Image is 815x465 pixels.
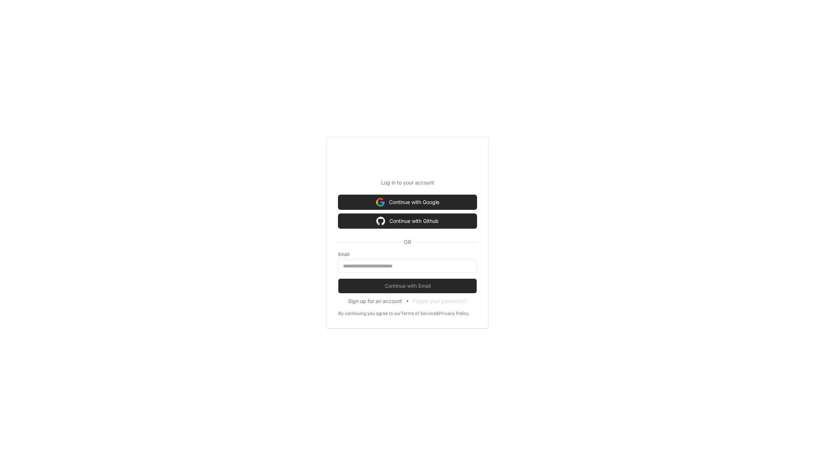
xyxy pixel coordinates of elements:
[436,311,439,316] div: &
[338,179,477,186] p: Log in to your account
[413,298,467,305] button: Forgot your password?
[338,252,477,257] label: Email
[401,311,436,316] a: Terms of Service
[338,279,477,293] button: Continue with Email
[338,195,477,209] button: Continue with Google
[338,214,477,228] button: Continue with Github
[401,238,414,246] span: OR
[338,311,401,316] div: By continuing you agree to our
[338,282,477,290] span: Continue with Email
[376,214,385,228] img: Sign in with google
[376,195,385,209] img: Sign in with google
[439,311,469,316] a: Privacy Policy.
[348,298,402,305] button: Sign up for an account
